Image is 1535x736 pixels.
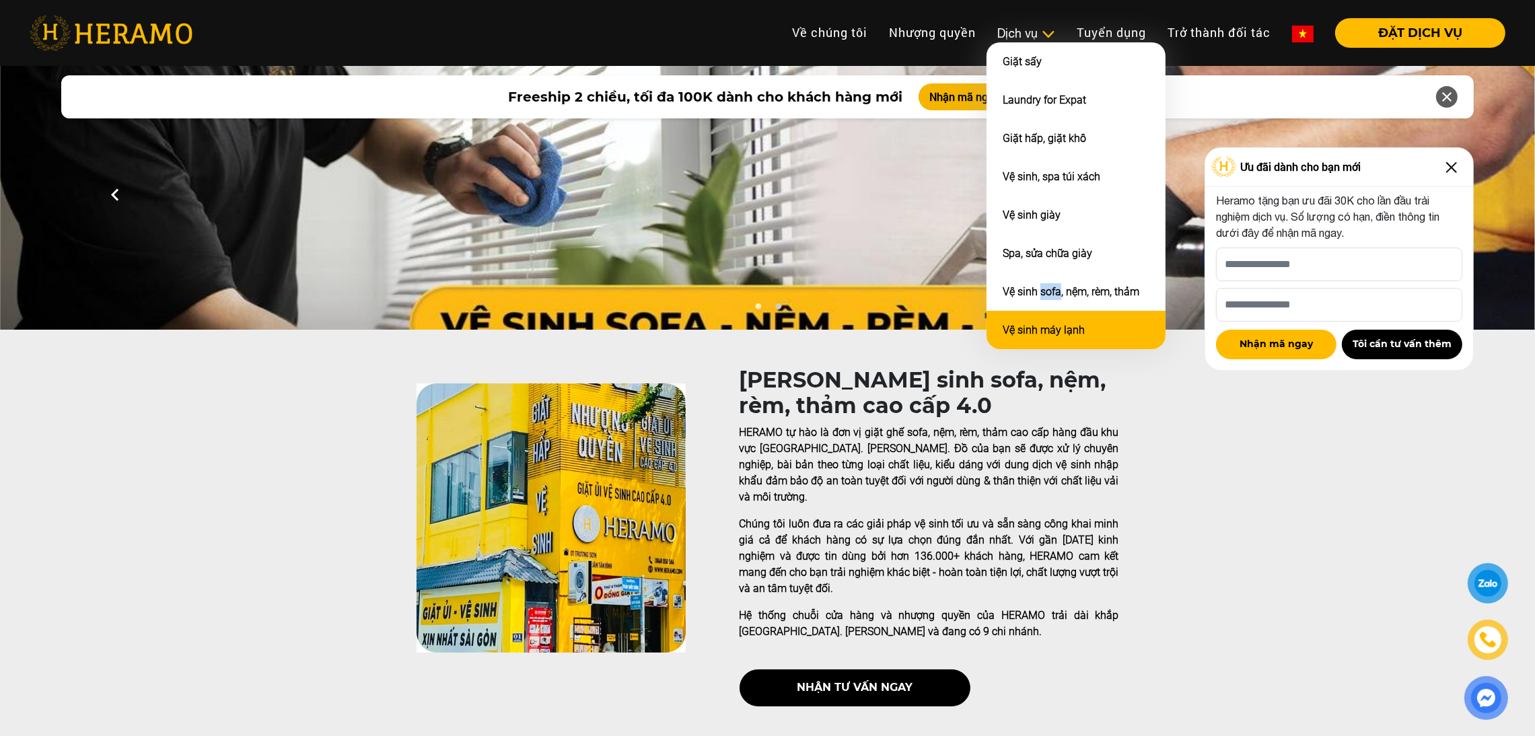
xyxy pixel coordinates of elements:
a: Laundry for Expat [1003,94,1086,106]
button: 2 [771,303,785,316]
img: phone-icon [1480,632,1496,647]
a: Nhượng quyền [878,18,987,47]
button: ĐẶT DỊCH VỤ [1335,18,1505,48]
img: vn-flag.png [1292,26,1314,42]
a: Trở thành đối tác [1157,18,1281,47]
a: Vệ sinh máy lạnh [1003,324,1085,336]
button: Tôi cần tư vấn thêm [1342,330,1462,359]
h1: [PERSON_NAME] sinh sofa, nệm, rèm, thảm cao cấp 4.0 [740,367,1119,419]
a: Vệ sinh giày [1003,209,1061,221]
a: Giặt sấy [1003,55,1042,68]
p: Chúng tôi luôn đưa ra các giải pháp vệ sinh tối ưu và sẵn sàng công khai minh giá cả để khách hàn... [740,516,1119,597]
a: ĐẶT DỊCH VỤ [1324,27,1505,39]
p: Heramo tặng bạn ưu đãi 30K cho lần đầu trải nghiệm dịch vụ. Số lượng có hạn, điền thông tin dưới ... [1216,192,1462,241]
span: Freeship 2 chiều, tối đa 100K dành cho khách hàng mới [508,87,902,107]
p: Hệ thống chuỗi cửa hàng và nhượng quyền của HERAMO trải dài khắp [GEOGRAPHIC_DATA]. [PERSON_NAME]... [740,608,1119,640]
div: Dịch vụ [997,24,1055,42]
a: Tuyển dụng [1066,18,1157,47]
a: Vệ sinh, spa túi xách [1003,170,1100,183]
a: Giặt hấp, giặt khô [1003,132,1086,145]
img: heramo-quality-banner [417,383,686,653]
button: Nhận mã ngay [919,83,1026,110]
button: nhận tư vấn ngay [740,669,970,706]
a: Vệ sinh sofa, nệm, rèm, thảm [1003,285,1139,298]
a: Spa, sửa chữa giày [1003,247,1092,260]
img: subToggleIcon [1041,28,1055,41]
a: Về chúng tôi [781,18,878,47]
span: Ưu đãi dành cho bạn mới [1240,159,1361,175]
button: Nhận mã ngay [1216,330,1336,359]
a: phone-icon [1470,622,1506,658]
img: heramo-logo.png [30,15,192,50]
img: Close [1441,157,1462,178]
p: HERAMO tự hào là đơn vị giặt ghế sofa, nệm, rèm, thảm cao cấp hàng đầu khu vực [GEOGRAPHIC_DATA].... [740,425,1119,505]
img: Logo [1211,157,1237,177]
button: 1 [751,303,764,316]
